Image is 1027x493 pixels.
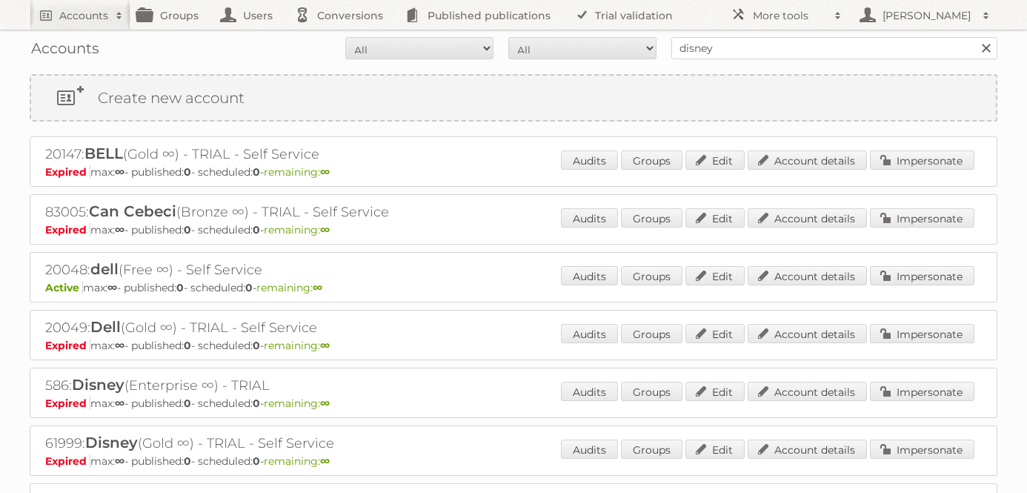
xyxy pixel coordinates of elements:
[45,223,982,236] p: max: - published: - scheduled: -
[264,397,330,410] span: remaining:
[45,281,982,294] p: max: - published: - scheduled: -
[621,208,682,228] a: Groups
[685,266,745,285] a: Edit
[253,339,260,352] strong: 0
[45,376,564,395] h2: 586: (Enterprise ∞) - TRIAL
[621,266,682,285] a: Groups
[748,440,867,459] a: Account details
[72,376,124,394] span: Disney
[45,397,90,410] span: Expired
[748,208,867,228] a: Account details
[685,208,745,228] a: Edit
[685,382,745,401] a: Edit
[870,324,974,343] a: Impersonate
[264,165,330,179] span: remaining:
[621,440,682,459] a: Groups
[621,382,682,401] a: Groups
[45,454,90,468] span: Expired
[253,397,260,410] strong: 0
[45,165,90,179] span: Expired
[245,281,253,294] strong: 0
[748,266,867,285] a: Account details
[685,150,745,170] a: Edit
[870,266,974,285] a: Impersonate
[45,145,564,164] h2: 20147: (Gold ∞) - TRIAL - Self Service
[45,454,982,468] p: max: - published: - scheduled: -
[253,223,260,236] strong: 0
[253,454,260,468] strong: 0
[115,223,124,236] strong: ∞
[115,165,124,179] strong: ∞
[45,339,982,352] p: max: - published: - scheduled: -
[45,397,982,410] p: max: - published: - scheduled: -
[45,281,83,294] span: Active
[184,397,191,410] strong: 0
[685,440,745,459] a: Edit
[561,324,618,343] a: Audits
[45,434,564,453] h2: 61999: (Gold ∞) - TRIAL - Self Service
[115,397,124,410] strong: ∞
[313,281,322,294] strong: ∞
[320,397,330,410] strong: ∞
[45,202,564,222] h2: 83005: (Bronze ∞) - TRIAL - Self Service
[45,318,564,337] h2: 20049: (Gold ∞) - TRIAL - Self Service
[870,382,974,401] a: Impersonate
[31,76,996,120] a: Create new account
[320,454,330,468] strong: ∞
[45,339,90,352] span: Expired
[115,454,124,468] strong: ∞
[264,223,330,236] span: remaining:
[90,260,119,278] span: dell
[89,202,176,220] span: Can Cebeci
[561,266,618,285] a: Audits
[107,281,117,294] strong: ∞
[748,382,867,401] a: Account details
[184,165,191,179] strong: 0
[45,223,90,236] span: Expired
[561,208,618,228] a: Audits
[184,339,191,352] strong: 0
[176,281,184,294] strong: 0
[561,440,618,459] a: Audits
[115,339,124,352] strong: ∞
[748,150,867,170] a: Account details
[85,434,138,451] span: Disney
[256,281,322,294] span: remaining:
[320,165,330,179] strong: ∞
[621,150,682,170] a: Groups
[748,324,867,343] a: Account details
[264,339,330,352] span: remaining:
[879,8,975,23] h2: [PERSON_NAME]
[561,382,618,401] a: Audits
[90,318,121,336] span: Dell
[870,208,974,228] a: Impersonate
[320,223,330,236] strong: ∞
[870,440,974,459] a: Impersonate
[253,165,260,179] strong: 0
[685,324,745,343] a: Edit
[84,145,123,162] span: BELL
[184,454,191,468] strong: 0
[561,150,618,170] a: Audits
[45,260,564,279] h2: 20048: (Free ∞) - Self Service
[184,223,191,236] strong: 0
[621,324,682,343] a: Groups
[753,8,827,23] h2: More tools
[59,8,108,23] h2: Accounts
[870,150,974,170] a: Impersonate
[45,165,982,179] p: max: - published: - scheduled: -
[320,339,330,352] strong: ∞
[264,454,330,468] span: remaining:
